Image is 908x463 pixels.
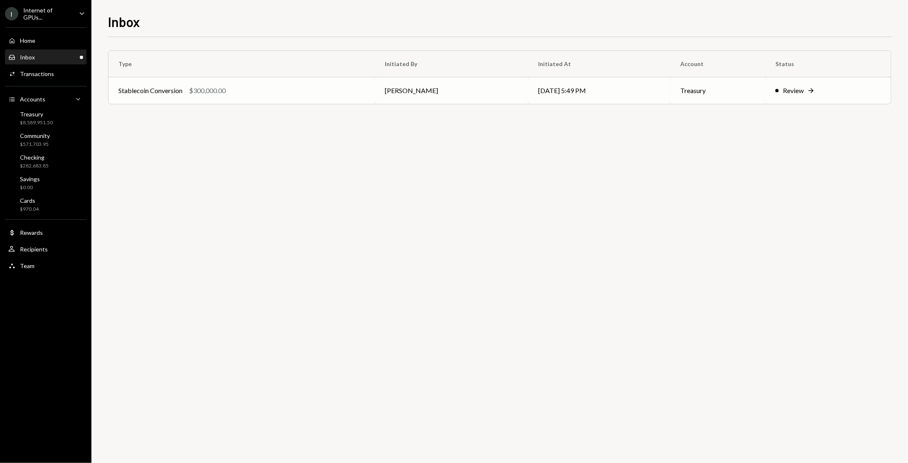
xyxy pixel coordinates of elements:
[5,241,86,256] a: Recipients
[5,151,86,171] a: Checking$282,683.85
[20,96,45,103] div: Accounts
[20,54,35,61] div: Inbox
[118,86,182,96] div: Stablecoin Conversion
[20,206,39,213] div: $970.04
[23,7,72,21] div: Internet of GPUs...
[20,246,48,253] div: Recipients
[20,37,35,44] div: Home
[5,130,86,150] a: Community$571,703.95
[20,262,34,269] div: Team
[20,175,40,182] div: Savings
[5,91,86,106] a: Accounts
[529,51,671,77] th: Initiated At
[670,77,765,104] td: Treasury
[5,49,86,64] a: Inbox
[108,51,375,77] th: Type
[765,51,891,77] th: Status
[20,119,53,126] div: $8,589,951.50
[20,132,50,139] div: Community
[189,86,226,96] div: $300,000.00
[5,225,86,240] a: Rewards
[20,229,43,236] div: Rewards
[20,154,49,161] div: Checking
[20,141,50,148] div: $571,703.95
[783,86,804,96] div: Review
[20,197,39,204] div: Cards
[375,77,529,104] td: [PERSON_NAME]
[20,163,49,170] div: $282,683.85
[5,108,86,128] a: Treasury$8,589,951.50
[20,111,53,118] div: Treasury
[5,33,86,48] a: Home
[20,184,40,191] div: $0.00
[375,51,529,77] th: Initiated By
[529,77,671,104] td: [DATE] 5:49 PM
[108,13,140,30] h1: Inbox
[5,195,86,214] a: Cards$970.04
[5,7,18,20] div: I
[5,258,86,273] a: Team
[5,66,86,81] a: Transactions
[5,173,86,193] a: Savings$0.00
[20,70,54,77] div: Transactions
[670,51,765,77] th: Account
